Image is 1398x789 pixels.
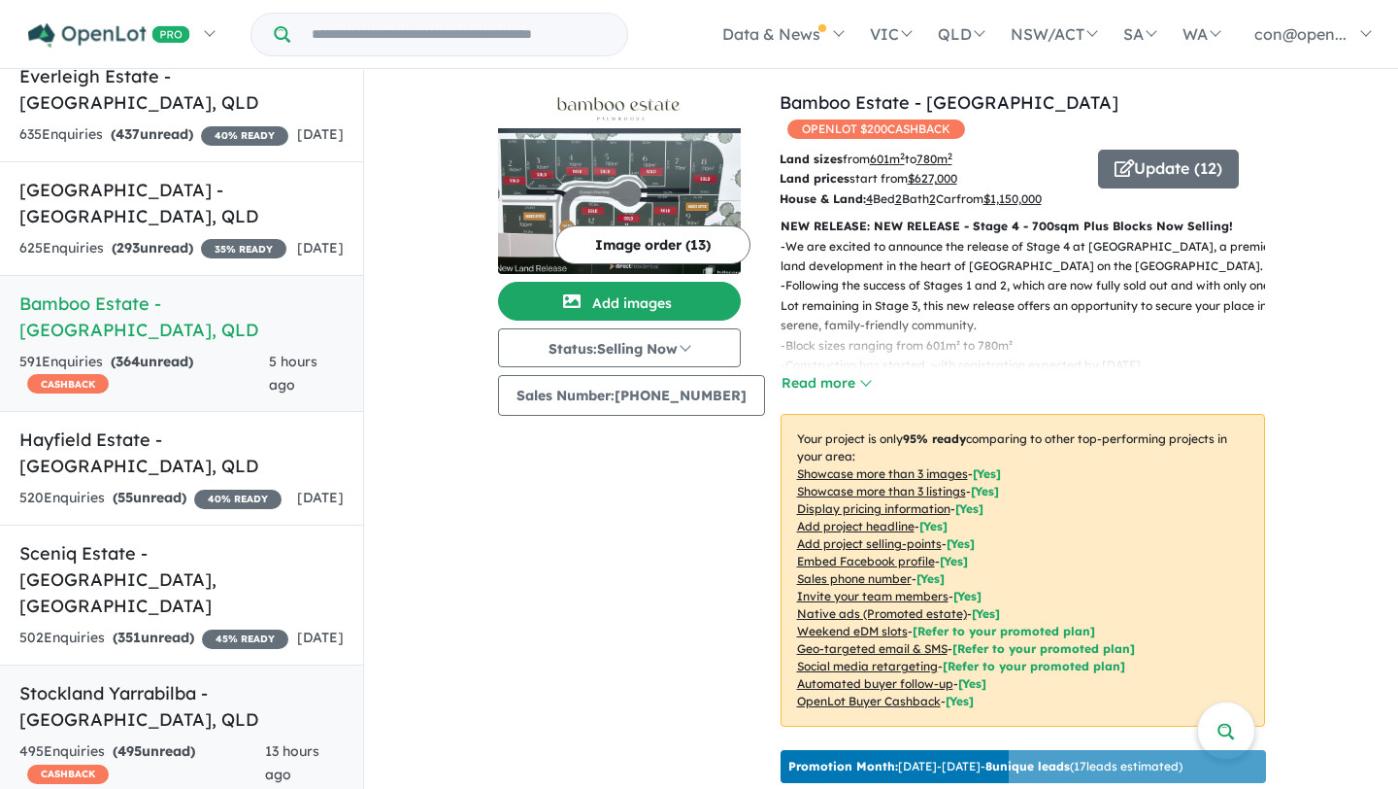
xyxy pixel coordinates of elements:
[269,353,317,394] span: 5 hours ago
[983,191,1042,206] u: $ 1,150,000
[19,237,286,260] div: 625 Enquir ies
[972,606,1000,621] span: [Yes]
[780,191,866,206] b: House & Land:
[948,151,952,161] sup: 2
[953,589,982,603] span: [ Yes ]
[797,554,935,568] u: Embed Facebook profile
[297,125,344,143] span: [DATE]
[19,123,288,147] div: 635 Enquir ies
[797,641,948,656] u: Geo-targeted email & SMS
[908,171,957,186] u: $ 627,000
[555,225,750,264] button: Image order (13)
[498,282,741,321] button: Add images
[940,554,968,568] span: [ Yes ]
[117,742,142,760] span: 495
[797,501,950,516] u: Display pricing information
[781,336,1281,356] p: - Block sizes ranging from 601m² to 780m²
[781,276,1281,335] p: - Following the success of Stages 1 and 2, which are now fully sold out and with only one Lot rem...
[1098,150,1239,189] button: Update (12)
[201,126,288,146] span: 40 % READY
[297,489,344,506] span: [DATE]
[113,742,195,760] strong: ( unread)
[797,606,967,621] u: Native ads (Promoted estate)
[797,519,915,533] u: Add project headline
[201,239,286,258] span: 35 % READY
[294,14,623,55] input: Try estate name, suburb, builder or developer
[19,177,344,229] h5: [GEOGRAPHIC_DATA] - [GEOGRAPHIC_DATA] , QLD
[916,152,952,166] u: 780 m
[112,239,193,257] strong: ( unread)
[27,374,109,394] span: CASHBACK
[952,641,1135,656] span: [Refer to your promoted plan]
[797,624,908,638] u: Weekend eDM slots
[19,740,265,787] div: 495 Enquir ies
[780,152,843,166] b: Land sizes
[797,571,912,586] u: Sales phone number
[498,128,741,274] img: Bamboo Estate - Palmwoods
[919,519,948,533] span: [ Yes ]
[116,125,140,143] span: 437
[958,676,986,691] span: [Yes]
[780,169,1083,189] p: start from
[498,328,741,367] button: Status:Selling Now
[19,680,344,733] h5: Stockland Yarrabilba - [GEOGRAPHIC_DATA] , QLD
[905,152,952,166] span: to
[498,375,765,416] button: Sales Number:[PHONE_NUMBER]
[780,150,1083,169] p: from
[797,694,941,708] u: OpenLot Buyer Cashback
[506,97,733,120] img: Bamboo Estate - Palmwoods Logo
[787,120,965,139] span: OPENLOT $ 200 CASHBACK
[788,758,1182,775] p: [DATE] - [DATE] - ( 17 leads estimated)
[781,217,1265,236] p: NEW RELEASE: NEW RELEASE - Stage 4 - 700sqm Plus Blocks Now Selling!
[202,630,288,649] span: 45 % READY
[19,487,282,510] div: 520 Enquir ies
[19,291,344,343] h5: Bamboo Estate - [GEOGRAPHIC_DATA] , QLD
[19,540,344,619] h5: Sceniq Estate - [GEOGRAPHIC_DATA] , [GEOGRAPHIC_DATA]
[194,490,282,509] span: 40 % READY
[113,489,186,506] strong: ( unread)
[946,694,974,708] span: [Yes]
[780,91,1118,114] a: Bamboo Estate - [GEOGRAPHIC_DATA]
[781,414,1265,727] p: Your project is only comparing to other top-performing projects in your area: - - - - - - - - - -...
[111,353,193,370] strong: ( unread)
[866,191,873,206] u: 4
[797,589,949,603] u: Invite your team members
[903,431,966,446] b: 95 % ready
[971,484,999,498] span: [ Yes ]
[1254,24,1347,44] span: con@open...
[781,237,1281,277] p: - We are excited to announce the release of Stage 4 at [GEOGRAPHIC_DATA], a premier land developm...
[797,676,953,691] u: Automated buyer follow-up
[943,659,1125,673] span: [Refer to your promoted plan]
[916,571,945,586] span: [ Yes ]
[895,191,902,206] u: 2
[797,484,966,498] u: Showcase more than 3 listings
[913,624,1095,638] span: [Refer to your promoted plan]
[947,536,975,551] span: [ Yes ]
[900,151,905,161] sup: 2
[19,351,269,397] div: 591 Enquir ies
[117,629,141,646] span: 351
[297,629,344,646] span: [DATE]
[27,765,109,784] span: CASHBACK
[929,191,936,206] u: 2
[297,239,344,257] span: [DATE]
[19,427,344,479] h5: Hayfield Estate - [GEOGRAPHIC_DATA] , QLD
[19,627,288,650] div: 502 Enquir ies
[797,466,968,481] u: Showcase more than 3 images
[781,356,1281,375] p: - Construction has started, with registration expected by [DATE]
[797,659,938,673] u: Social media retargeting
[781,372,872,394] button: Read more
[498,89,741,274] a: Bamboo Estate - Palmwoods LogoBamboo Estate - Palmwoods
[265,742,319,783] span: 13 hours ago
[113,629,194,646] strong: ( unread)
[955,501,983,516] span: [ Yes ]
[117,489,133,506] span: 55
[780,189,1083,209] p: Bed Bath Car from
[28,23,190,48] img: Openlot PRO Logo White
[788,759,898,773] b: Promotion Month:
[19,63,344,116] h5: Everleigh Estate - [GEOGRAPHIC_DATA] , QLD
[797,536,942,551] u: Add project selling-points
[870,152,905,166] u: 601 m
[111,125,193,143] strong: ( unread)
[973,466,1001,481] span: [ Yes ]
